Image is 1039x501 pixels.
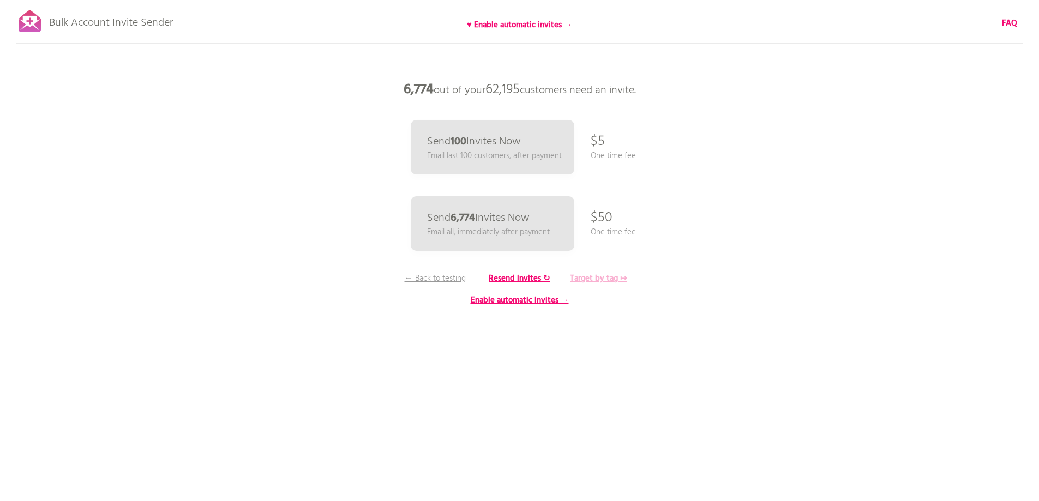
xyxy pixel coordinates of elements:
b: Resend invites ↻ [489,272,550,285]
span: 62,195 [485,79,520,101]
b: 6,774 [404,79,434,101]
p: ← Back to testing [394,273,476,285]
p: out of your customers need an invite. [356,74,683,106]
p: One time fee [591,150,636,162]
a: Send100Invites Now Email last 100 customers, after payment [411,120,574,174]
b: 100 [451,133,466,150]
p: One time fee [591,226,636,238]
p: Send Invites Now [427,136,521,147]
a: Send6,774Invites Now Email all, immediately after payment [411,196,574,251]
b: FAQ [1002,17,1017,30]
b: Target by tag ↦ [570,272,627,285]
a: FAQ [1002,17,1017,29]
b: Enable automatic invites → [471,294,569,307]
p: Bulk Account Invite Sender [49,7,173,34]
b: 6,774 [451,209,475,227]
p: Email all, immediately after payment [427,226,550,238]
p: $50 [591,202,612,234]
p: Email last 100 customers, after payment [427,150,562,162]
p: $5 [591,125,605,158]
p: Send Invites Now [427,213,530,224]
b: ♥ Enable automatic invites → [467,19,572,32]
